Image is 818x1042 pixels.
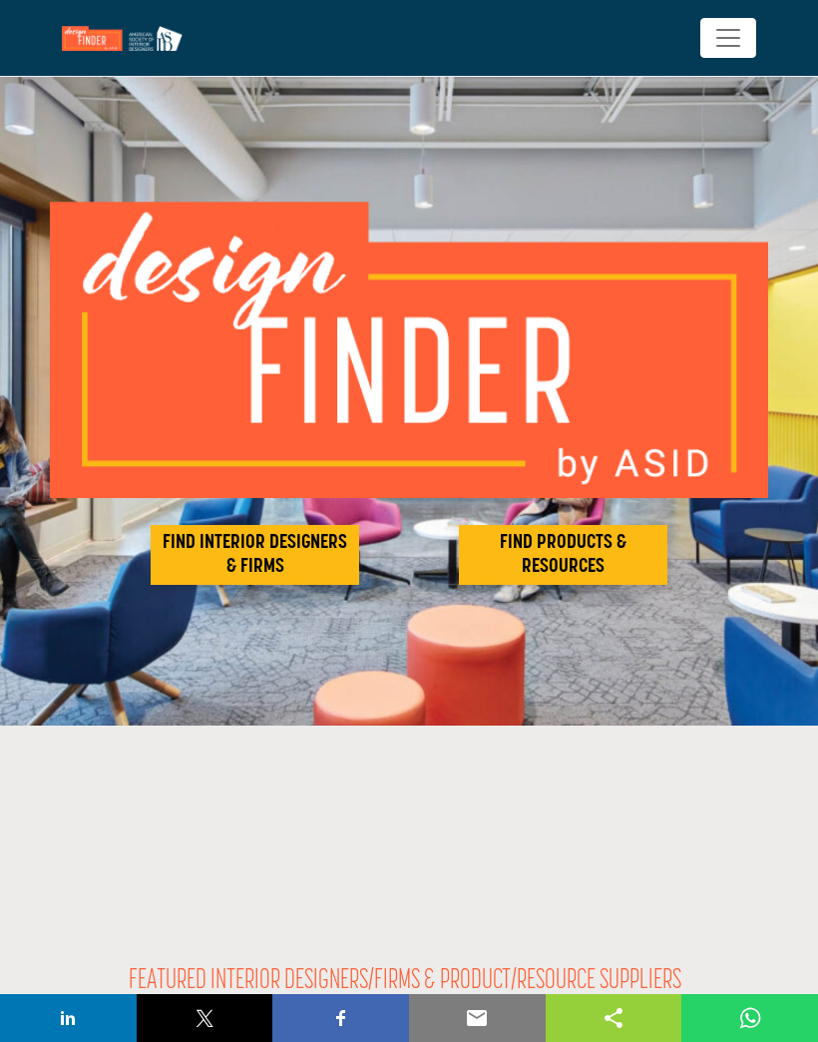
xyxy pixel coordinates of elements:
h2: FEATURED INTERIOR DESIGNERS/FIRMS & PRODUCT/RESOURCE SUPPLIERS [129,965,681,999]
button: FIND PRODUCTS & RESOURCES [459,525,667,585]
button: Toggle navigation [700,18,756,58]
button: FIND INTERIOR DESIGNERS & FIRMS [151,525,359,585]
img: image [50,202,768,498]
img: sharethis sharing button [602,1006,625,1030]
img: twitter sharing button [193,1006,216,1030]
h2: FIND PRODUCTS & RESOURCES [465,531,661,579]
img: linkedin sharing button [56,1006,80,1030]
img: Site Logo [62,26,193,51]
img: whatsapp sharing button [738,1006,762,1030]
img: facebook sharing button [329,1006,353,1030]
img: email sharing button [465,1006,489,1030]
h2: FIND INTERIOR DESIGNERS & FIRMS [157,531,353,579]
